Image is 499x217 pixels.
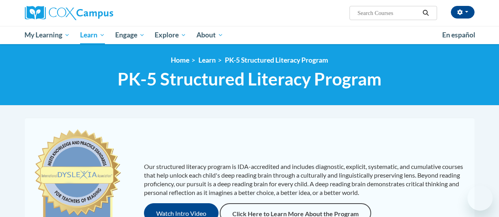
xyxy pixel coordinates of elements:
[110,26,150,44] a: Engage
[150,26,191,44] a: Explore
[25,6,113,20] img: Cox Campus
[225,56,328,64] a: PK-5 Structured Literacy Program
[115,30,145,40] span: Engage
[144,162,467,197] p: Our structured literacy program is IDA-accredited and includes diagnostic, explicit, systematic, ...
[357,8,420,18] input: Search Courses
[451,6,475,19] button: Account Settings
[467,185,493,211] iframe: Button to launch messaging window
[25,6,167,20] a: Cox Campus
[437,27,480,43] a: En español
[171,56,189,64] a: Home
[80,30,105,40] span: Learn
[155,30,186,40] span: Explore
[75,26,110,44] a: Learn
[196,30,223,40] span: About
[420,8,432,18] button: Search
[20,26,75,44] a: My Learning
[19,26,480,44] div: Main menu
[191,26,228,44] a: About
[24,30,70,40] span: My Learning
[442,31,475,39] span: En español
[198,56,216,64] a: Learn
[118,69,381,89] span: PK-5 Structured Literacy Program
